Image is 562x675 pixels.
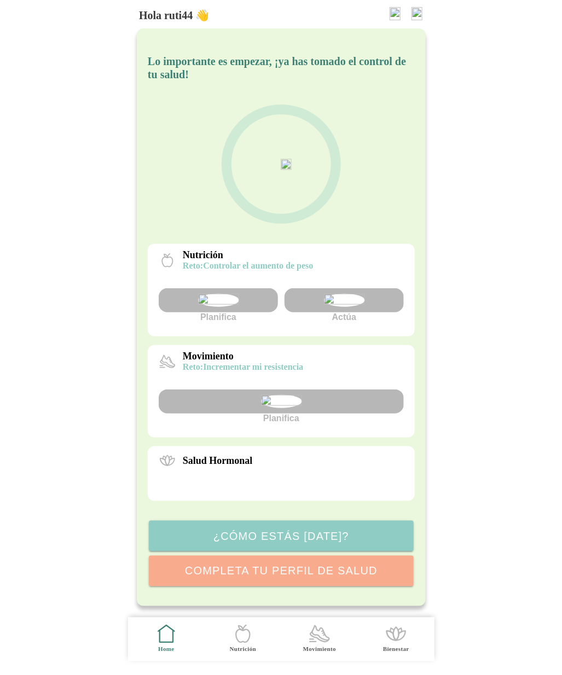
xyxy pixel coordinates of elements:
[149,556,414,586] ion-button: Completa tu perfil de salud
[139,9,209,22] h5: Hola ruti44 👋
[159,389,404,423] div: Planifica
[229,645,256,654] ion-label: Nutrición
[183,362,203,371] span: reto:
[183,261,314,271] p: Controlar el aumento de peso
[183,455,253,467] p: Salud Hormonal
[183,261,203,270] span: reto:
[383,645,409,654] ion-label: Bienestar
[158,645,175,654] ion-label: Home
[149,521,414,551] ion-button: ¿Cómo estás [DATE]?
[183,351,303,362] p: Movimiento
[183,249,314,261] p: Nutrición
[285,288,404,322] div: Actúa
[183,362,303,372] p: Incrementar mi resistencia
[159,288,278,322] div: Planifica
[303,645,335,654] ion-label: Movimiento
[148,55,415,81] h5: Lo importante es empezar, ¡ya has tomado el control de tu salud!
